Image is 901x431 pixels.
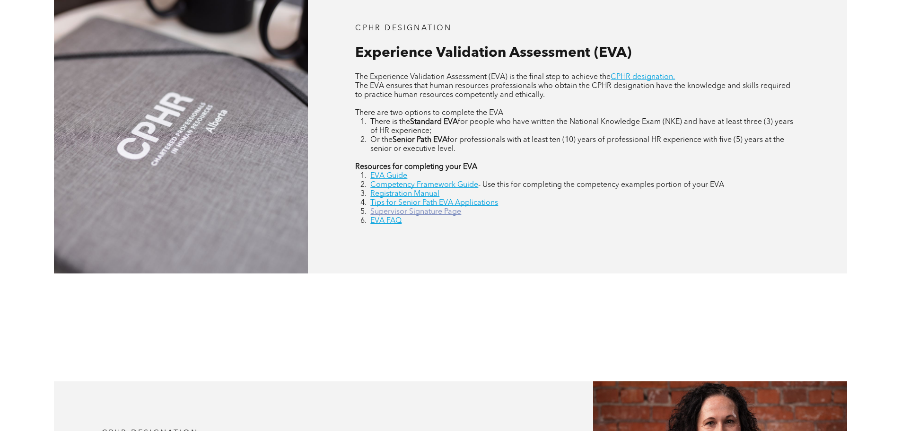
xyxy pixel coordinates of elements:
[370,208,461,216] a: Supervisor Signature Page
[355,163,477,171] strong: Resources for completing your EVA
[478,181,724,189] span: - Use this for completing the competency examples portion of your EVA
[370,136,784,153] span: for professionals with at least ten (10) years of professional HR experience with five (5) years ...
[355,82,790,99] span: The EVA ensures that human resources professionals who obtain the CPHR designation have the knowl...
[355,46,631,60] span: Experience Validation Assessment (EVA)
[370,199,498,207] a: Tips for Senior Path EVA Applications
[370,190,439,198] a: Registration Manual
[370,181,478,189] a: Competency Framework Guide
[355,25,452,32] span: CPHR DESIGNATION
[370,136,393,144] span: Or the
[393,136,447,144] strong: Senior Path EVA
[611,73,675,81] a: CPHR designation.
[370,118,793,135] span: for people who have written the National Knowledge Exam (NKE) and have at least three (3) years o...
[370,217,402,225] a: EVA FAQ
[370,118,410,126] span: There is the
[410,118,458,126] strong: Standard EVA
[355,109,503,117] span: There are two options to complete the EVA
[355,73,611,81] span: The Experience Validation Assessment (EVA) is the final step to achieve the
[370,172,407,180] a: EVA Guide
